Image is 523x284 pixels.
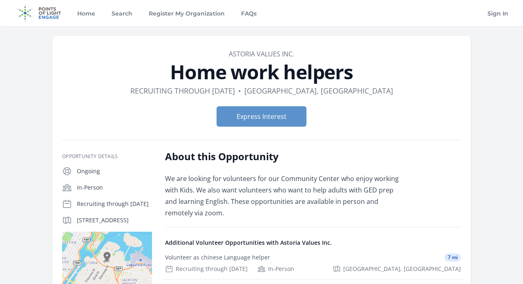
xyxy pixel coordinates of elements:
[244,85,393,96] dd: [GEOGRAPHIC_DATA], [GEOGRAPHIC_DATA]
[165,173,404,219] p: We are looking for volunteers for our Community Center who enjoy working with Kids. We also want ...
[343,265,461,273] span: [GEOGRAPHIC_DATA], [GEOGRAPHIC_DATA]
[229,49,294,58] a: Astoria Values Inc.
[165,239,461,247] h4: Additional Volunteer Opportunities with Astoria Values Inc.
[445,253,461,262] span: 7 mi
[62,153,152,160] h3: Opportunity Details
[77,167,152,175] p: Ongoing
[217,106,306,127] button: Express Interest
[77,200,152,208] p: Recruiting through [DATE]
[165,150,404,163] h2: About this Opportunity
[130,85,235,96] dd: Recruiting through [DATE]
[238,85,241,96] div: •
[162,247,464,280] a: Volunteer as chinese Language helper 7 mi Recruiting through [DATE] In-Person [GEOGRAPHIC_DATA], ...
[77,216,152,224] p: [STREET_ADDRESS]
[77,183,152,192] p: In-Person
[62,62,461,82] h1: Home work helpers
[257,265,294,273] div: In-Person
[165,253,270,262] div: Volunteer as chinese Language helper
[165,265,248,273] div: Recruiting through [DATE]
